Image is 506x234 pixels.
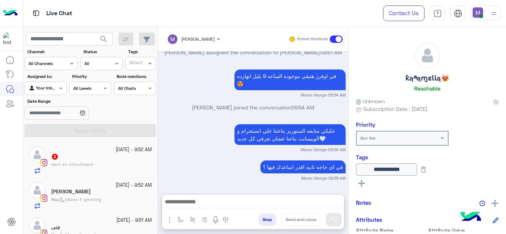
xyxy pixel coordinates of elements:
[260,160,346,173] p: 23/9/2025, 9:55 AM
[29,146,46,163] img: defaultAdmin.png
[430,6,445,21] a: tab
[51,189,91,195] h5: Farida Nayel
[177,217,183,223] img: select flow
[24,124,156,137] button: Apply Filters
[161,48,346,56] p: [PERSON_NAME] assigned the conversation to [PERSON_NAME]
[165,216,174,224] img: send attachment
[234,69,346,90] p: 23/9/2025, 9:54 AM
[479,200,485,206] img: notes
[356,199,371,206] h6: Notes
[190,217,196,223] img: Trigger scenario
[3,32,16,45] img: 317874714732967
[330,216,337,223] img: send message
[356,97,385,105] span: Unknown
[181,36,215,42] span: [PERSON_NAME]
[116,217,152,224] small: [DATE] - 9:51 AM
[51,197,59,202] span: You
[3,6,18,21] img: Logo
[51,197,60,202] b: :
[454,9,462,18] img: tab
[99,35,108,44] span: search
[202,217,208,223] img: create order
[356,216,382,223] h6: Attributes
[161,104,346,111] p: [PERSON_NAME] joined the conversation
[320,49,342,55] span: 09:51 AM
[83,48,121,55] label: Status
[383,6,425,21] a: Contact Us
[27,48,77,55] label: Channel:
[223,217,229,223] img: make a call
[27,73,66,80] label: Assigned to:
[301,92,346,98] small: Marex George 09:54 AM
[415,43,440,68] img: defaultAdmin.png
[433,9,442,18] img: tab
[356,121,375,128] h6: Priority
[297,36,328,42] small: Human Handover
[60,197,101,202] span: Marex E greeting
[211,216,220,224] img: send voice note
[363,105,427,113] span: Subscription Date : [DATE]
[116,182,152,189] small: [DATE] - 9:52 AM
[187,213,199,225] button: Trigger scenario
[29,217,46,234] img: defaultAdmin.png
[489,9,499,18] img: profile
[46,9,72,18] p: Live Chat
[31,9,41,18] img: tab
[51,162,93,167] span: sent an attachment
[116,146,152,153] small: [DATE] - 9:52 AM
[29,182,46,199] img: defaultAdmin.png
[259,213,276,226] button: Drop
[52,154,58,160] span: 2
[72,73,110,80] label: Priority
[360,135,376,141] b: Not Set
[414,85,440,92] h6: Reachable
[40,194,47,202] img: Instagram
[492,200,498,207] img: add
[291,104,314,111] span: 09:54 AM
[234,124,346,145] p: 23/9/2025, 9:54 AM
[27,98,110,105] label: Date Range
[356,154,499,160] h6: Tags
[473,7,483,18] img: userImage
[405,74,449,82] h5: ƙąཞąɱɛƖƖą😻
[301,175,346,181] small: Marex George 09:55 AM
[174,213,187,225] button: select flow
[458,204,484,230] img: hulul-logo.png
[117,73,155,80] label: Note mentions
[40,159,47,166] img: Instagram
[282,213,320,226] button: Send and close
[199,213,211,225] button: create order
[95,33,113,48] button: search
[51,224,60,230] h5: چنى
[301,147,346,153] small: Marex George 09:54 AM
[128,48,155,55] label: Tags
[128,59,143,68] div: Select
